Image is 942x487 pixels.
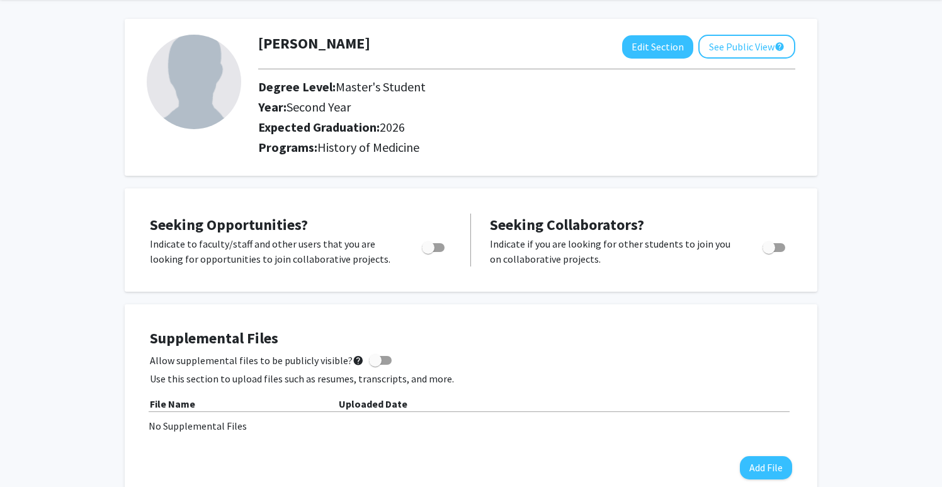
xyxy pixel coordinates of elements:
p: Indicate if you are looking for other students to join you on collaborative projects. [490,236,739,266]
mat-icon: help [353,353,364,368]
h2: Programs: [258,140,795,155]
h1: [PERSON_NAME] [258,35,370,53]
p: Indicate to faculty/staff and other users that you are looking for opportunities to join collabor... [150,236,398,266]
span: Seeking Collaborators? [490,215,644,234]
h4: Supplemental Files [150,329,792,348]
img: Profile Picture [147,35,241,129]
div: Toggle [758,236,792,255]
h2: Expected Graduation: [258,120,703,135]
div: Toggle [417,236,451,255]
span: Master's Student [336,79,426,95]
button: Edit Section [622,35,693,59]
p: Use this section to upload files such as resumes, transcripts, and more. [150,371,792,386]
h2: Year: [258,100,703,115]
h2: Degree Level: [258,79,703,95]
span: 2026 [380,119,405,135]
b: Uploaded Date [339,398,407,410]
span: Seeking Opportunities? [150,215,308,234]
button: Add File [740,456,792,479]
span: Second Year [287,99,351,115]
span: Allow supplemental files to be publicly visible? [150,353,364,368]
mat-icon: help [775,39,785,54]
div: No Supplemental Files [149,418,793,433]
iframe: Chat [9,430,54,478]
button: See Public View [698,35,795,59]
span: History of Medicine [317,139,419,155]
b: File Name [150,398,195,410]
